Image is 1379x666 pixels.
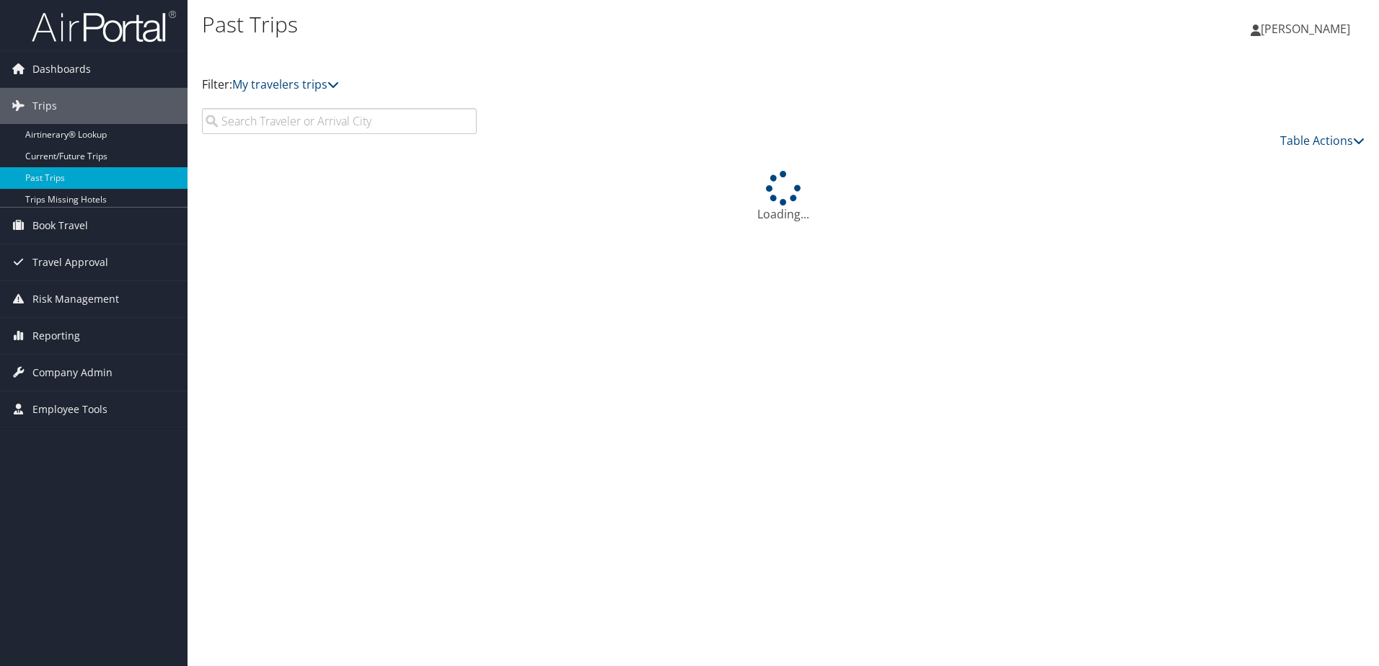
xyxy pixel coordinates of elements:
span: Travel Approval [32,244,108,280]
span: Book Travel [32,208,88,244]
a: My travelers trips [232,76,339,92]
img: airportal-logo.png [32,9,176,43]
p: Filter: [202,76,977,94]
a: Table Actions [1280,133,1365,148]
input: Search Traveler or Arrival City [202,108,477,134]
span: Company Admin [32,355,113,391]
span: Dashboards [32,51,91,87]
span: Risk Management [32,281,119,317]
h1: Past Trips [202,9,977,40]
span: Employee Tools [32,391,107,427]
span: [PERSON_NAME] [1261,21,1350,37]
span: Trips [32,88,57,124]
span: Reporting [32,318,80,354]
a: [PERSON_NAME] [1251,7,1365,50]
div: Loading... [202,171,1365,223]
